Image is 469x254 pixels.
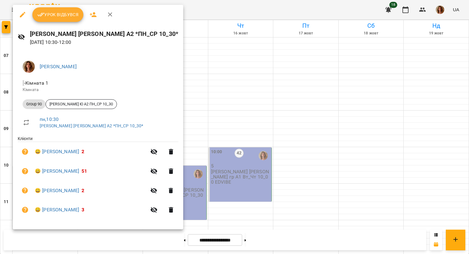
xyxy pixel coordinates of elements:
span: [PERSON_NAME] Ю А2 ПН_СР 10_30 [46,101,117,107]
span: - Кімната 1 [23,80,50,86]
button: Візит ще не сплачено. Додати оплату? [18,183,32,198]
button: Урок відбувся [32,7,84,22]
span: Урок відбувся [37,11,79,18]
a: [PERSON_NAME] [40,64,77,69]
button: Візит ще не сплачено. Додати оплату? [18,144,32,159]
div: [PERSON_NAME] Ю А2 ПН_СР 10_30 [45,99,117,109]
button: Візит ще не сплачено. Додати оплату? [18,203,32,217]
span: 51 [82,168,87,174]
h6: [PERSON_NAME] [PERSON_NAME] А2 *ПН_СР 10_30* [30,29,178,39]
a: 😀 [PERSON_NAME] [35,187,79,194]
img: d73ace202ee2ff29bce2c456c7fd2171.png [23,61,35,73]
span: 2 [82,149,84,154]
span: 3 [82,207,84,213]
span: 2 [82,188,84,193]
a: 😀 [PERSON_NAME] [35,168,79,175]
button: Візит ще не сплачено. Додати оплату? [18,164,32,178]
a: 😀 [PERSON_NAME] [35,148,79,155]
a: пн , 10:30 [40,116,59,122]
ul: Клієнти [18,136,178,222]
a: [PERSON_NAME] [PERSON_NAME] А2 *ПН_СР 10_30* [40,123,143,128]
p: Кімната [23,87,173,93]
p: [DATE] 10:30 - 12:00 [30,39,178,46]
span: Group 90 [23,101,45,107]
a: 😀 [PERSON_NAME] [35,206,79,213]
